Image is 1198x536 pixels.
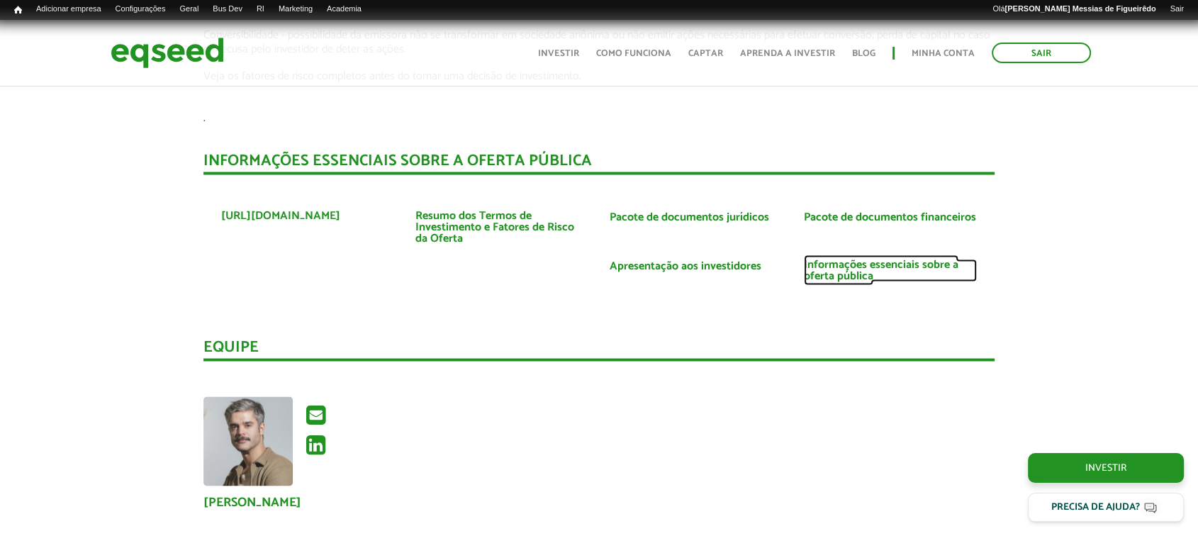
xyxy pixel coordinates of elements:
a: Aprenda a investir [740,49,835,58]
a: Início [7,4,29,17]
a: Apresentação aos investidores [610,260,761,272]
a: RI [250,4,271,15]
strong: [PERSON_NAME] Messias de Figueirêdo [1004,4,1155,13]
a: [URL][DOMAIN_NAME] [221,210,340,221]
a: Captar [688,49,723,58]
div: INFORMAÇÕES ESSENCIAIS SOBRE A OFERTA PÚBLICA [203,152,995,174]
a: Configurações [108,4,173,15]
a: Ver perfil do usuário. [203,396,293,486]
a: Pacote de documentos jurídicos [610,211,769,223]
a: Adicionar empresa [29,4,108,15]
a: Academia [320,4,369,15]
a: [PERSON_NAME] [203,496,301,508]
a: Bus Dev [206,4,250,15]
p: . [203,111,995,124]
a: Como funciona [596,49,671,58]
a: Blog [852,49,875,58]
a: Informações essenciais sobre a oferta pública [804,259,977,281]
a: Marketing [271,4,320,15]
a: Investir [1028,453,1184,483]
a: Resumo dos Termos de Investimento e Fatores de Risco da Oferta [415,210,588,244]
a: Sair [1163,4,1191,15]
div: Equipe [203,339,995,361]
span: Início [14,5,22,15]
a: Olá[PERSON_NAME] Messias de Figueirêdo [985,4,1163,15]
a: Sair [992,43,1091,63]
img: EqSeed [111,34,224,72]
a: Geral [172,4,206,15]
a: Investir [538,49,579,58]
img: Foto de Gentil Nascimento [203,396,293,486]
a: Minha conta [912,49,975,58]
a: Pacote de documentos financeiros [804,211,976,223]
